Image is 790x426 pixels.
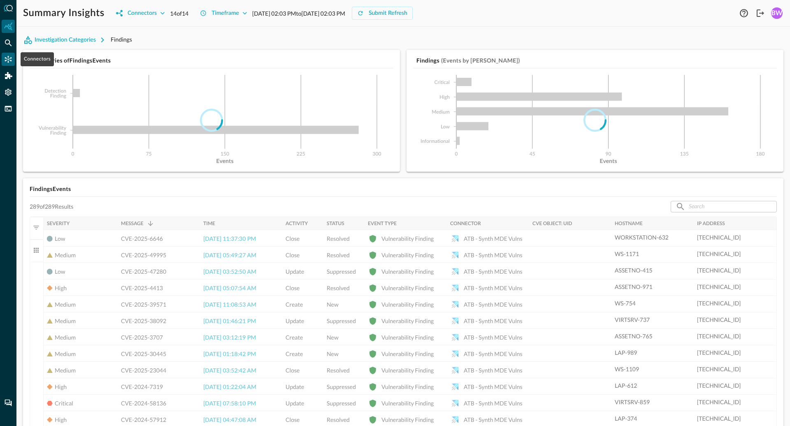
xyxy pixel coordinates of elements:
button: Connectors [111,7,170,20]
div: Addons [2,69,15,82]
button: Logout [754,7,767,20]
div: Connectors [2,53,15,66]
h5: (Events by [PERSON_NAME]) [441,56,520,65]
span: Findings [111,36,132,43]
div: Settings [2,86,15,99]
h5: Categories of Findings Events [33,56,393,65]
h5: Findings [416,56,439,65]
div: Chat [2,396,15,410]
button: Timeframe [195,7,252,20]
div: Connectors [21,52,54,66]
p: 14 of 14 [170,9,188,18]
h1: Summary Insights [23,7,105,20]
button: Help [737,7,750,20]
input: Search [689,199,758,214]
p: Selected date/time range [252,9,345,18]
p: 289 of 289 Results [30,203,73,210]
h5: Findings Events [30,185,777,193]
button: Investigation Categories [23,33,111,47]
div: FSQL [2,102,15,115]
div: Summary Insights [2,20,15,33]
button: Submit Refresh [352,7,413,20]
div: Federated Search [2,36,15,49]
div: BW [771,7,783,19]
